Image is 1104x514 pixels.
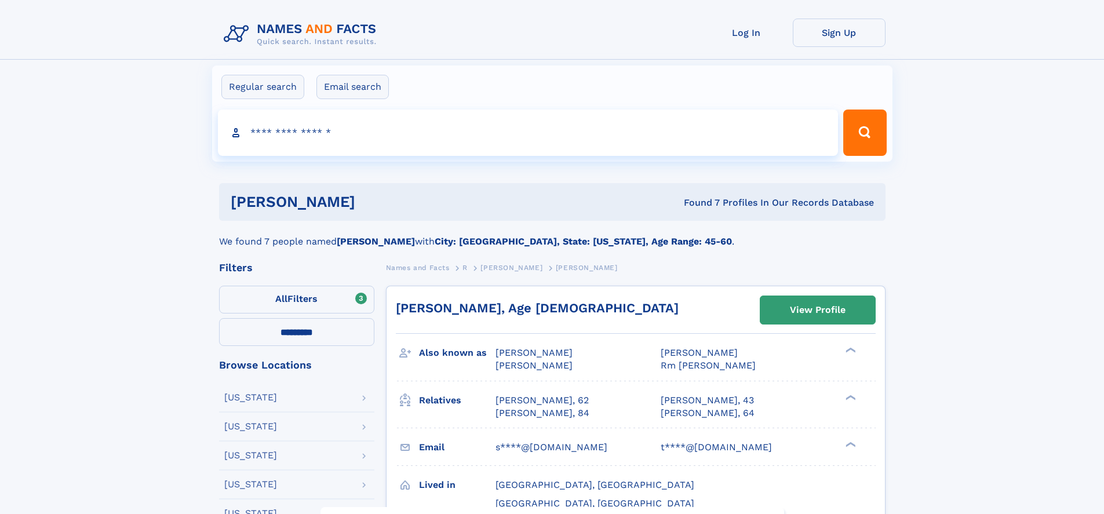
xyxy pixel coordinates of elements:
[275,293,287,304] span: All
[843,110,886,156] button: Search Button
[219,360,374,370] div: Browse Locations
[419,475,495,495] h3: Lived in
[495,479,694,490] span: [GEOGRAPHIC_DATA], [GEOGRAPHIC_DATA]
[219,19,386,50] img: Logo Names and Facts
[419,343,495,363] h3: Also known as
[480,260,542,275] a: [PERSON_NAME]
[219,286,374,313] label: Filters
[419,438,495,457] h3: Email
[218,110,839,156] input: search input
[462,260,468,275] a: R
[661,394,754,407] a: [PERSON_NAME], 43
[224,422,277,431] div: [US_STATE]
[661,360,756,371] span: Rm [PERSON_NAME]
[556,264,618,272] span: [PERSON_NAME]
[224,480,277,489] div: [US_STATE]
[760,296,875,324] a: View Profile
[495,498,694,509] span: [GEOGRAPHIC_DATA], [GEOGRAPHIC_DATA]
[435,236,732,247] b: City: [GEOGRAPHIC_DATA], State: [US_STATE], Age Range: 45-60
[224,393,277,402] div: [US_STATE]
[419,391,495,410] h3: Relatives
[396,301,679,315] a: [PERSON_NAME], Age [DEMOGRAPHIC_DATA]
[316,75,389,99] label: Email search
[219,263,374,273] div: Filters
[661,347,738,358] span: [PERSON_NAME]
[221,75,304,99] label: Regular search
[219,221,886,249] div: We found 7 people named with .
[495,347,573,358] span: [PERSON_NAME]
[843,440,857,448] div: ❯
[519,196,874,209] div: Found 7 Profiles In Our Records Database
[793,19,886,47] a: Sign Up
[661,407,755,420] a: [PERSON_NAME], 64
[700,19,793,47] a: Log In
[480,264,542,272] span: [PERSON_NAME]
[386,260,450,275] a: Names and Facts
[790,297,846,323] div: View Profile
[337,236,415,247] b: [PERSON_NAME]
[231,195,520,209] h1: [PERSON_NAME]
[224,451,277,460] div: [US_STATE]
[843,393,857,401] div: ❯
[462,264,468,272] span: R
[495,360,573,371] span: [PERSON_NAME]
[843,347,857,354] div: ❯
[495,407,589,420] a: [PERSON_NAME], 84
[495,394,589,407] a: [PERSON_NAME], 62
